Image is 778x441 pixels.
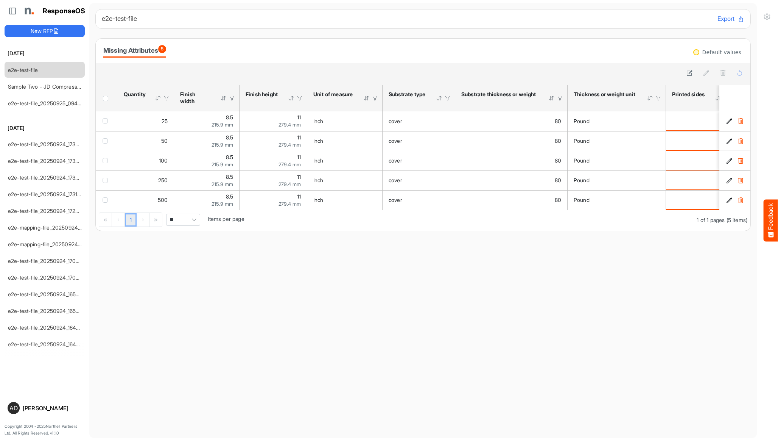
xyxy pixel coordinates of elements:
span: Inch [313,177,324,183]
td: 8.5 is template cell Column Header httpsnorthellcomontologiesmapping-rulesmeasurementhasfinishsiz... [174,190,240,210]
td: checkbox [96,170,118,190]
span: 5 [158,45,166,53]
h6: [DATE] [5,49,85,58]
td: 11 is template cell Column Header httpsnorthellcomontologiesmapping-rulesmeasurementhasfinishsize... [240,170,307,190]
h6: e2e-test-file [102,16,711,22]
span: (5 items) [727,217,747,223]
td: Inch is template cell Column Header httpsnorthellcomontologiesmapping-rulesmeasurementhasunitofme... [307,170,383,190]
span: 11 [297,174,301,180]
span: 215.9 mm [212,122,233,128]
td: 11 is template cell Column Header httpsnorthellcomontologiesmapping-rulesmeasurementhasfinishsize... [240,111,307,131]
td: 80 is template cell Column Header httpsnorthellcomontologiesmapping-rulesmaterialhasmaterialthick... [455,111,568,131]
a: e2e-test-file_20250924_165023 [8,308,86,314]
span: 500 [158,197,168,203]
span: 279.4 mm [279,142,301,148]
div: Substrate thickness or weight [461,91,538,98]
a: e2e-test-file_20250924_164712 [8,324,84,331]
td: is template cell Column Header httpsnorthellcomontologiesmapping-rulesmanufacturinghasprintedsides [666,190,734,210]
span: Pound [574,177,590,183]
a: e2e-test-file_20250924_164246 [8,341,86,347]
div: Finish height [246,91,278,98]
span: 8.5 [226,134,233,141]
td: 100 is template cell Column Header httpsnorthellcomontologiesmapping-rulesorderhasquantity [118,151,174,170]
td: 8.5 is template cell Column Header httpsnorthellcomontologiesmapping-rulesmeasurementhasfinishsiz... [174,170,240,190]
div: Go to last page [149,213,162,227]
td: Pound is template cell Column Header httpsnorthellcomontologiesmapping-rulesmaterialhasmaterialth... [568,170,666,190]
td: checkbox [96,190,118,210]
div: Substrate type [389,91,426,98]
span: 279.4 mm [279,122,301,128]
span: 215.9 mm [212,181,233,187]
td: 80 is template cell Column Header httpsnorthellcomontologiesmapping-rulesmaterialhasmaterialthick... [455,190,568,210]
span: 215.9 mm [212,201,233,207]
div: Go to next page [137,213,149,227]
a: e2e-test-file_20250924_170436 [8,274,86,281]
p: Copyright 2004 - 2025 Northell Partners Ltd. All Rights Reserved. v 1.1.0 [5,423,85,436]
h6: [DATE] [5,124,85,132]
span: cover [389,138,402,144]
td: is template cell Column Header httpsnorthellcomontologiesmapping-rulesmanufacturinghasprintedsides [666,131,734,151]
th: Header checkbox [96,85,118,111]
span: Items per page [208,216,244,222]
td: f19d0819-e7e8-45fd-95fb-5e4e9d1b68ba is template cell Column Header [719,131,752,151]
td: ce73891b-346a-451d-a5d8-09357132d3b2 is template cell Column Header [719,170,752,190]
span: cover [389,197,402,203]
td: is template cell Column Header httpsnorthellcomontologiesmapping-rulesmanufacturinghasprintedsides [666,111,734,131]
a: Page 1 of 1 Pages [125,213,137,227]
div: Printed sides [672,91,705,98]
span: 80 [555,118,561,124]
td: 80 is template cell Column Header httpsnorthellcomontologiesmapping-rulesmaterialhasmaterialthick... [455,131,568,151]
button: Edit [725,177,733,184]
span: 100 [159,157,168,164]
div: Pager Container [96,210,750,231]
td: 2bfd6c25-68e4-404d-95ea-b44e80207e75 is template cell Column Header [719,111,752,131]
td: 11 is template cell Column Header httpsnorthellcomontologiesmapping-rulesmeasurementhasfinishsize... [240,131,307,151]
td: checkbox [96,151,118,170]
td: Pound is template cell Column Header httpsnorthellcomontologiesmapping-rulesmaterialhasmaterialth... [568,111,666,131]
a: e2e-mapping-file_20250924_172435 [8,241,97,247]
div: [PERSON_NAME] [23,405,82,411]
td: is template cell Column Header httpsnorthellcomontologiesmapping-rulesmanufacturinghasprintedsides [666,151,734,170]
span: Inch [313,197,324,203]
td: 50 is template cell Column Header httpsnorthellcomontologiesmapping-rulesorderhasquantity [118,131,174,151]
button: Feedback [764,200,778,242]
div: Thickness or weight unit [574,91,637,98]
a: e2e-test-file_20250924_173220 [8,174,85,181]
span: 80 [555,157,561,164]
a: e2e-mapping-file_20250924_172830 [8,224,97,231]
a: e2e-test-file_20250924_173139 [8,191,84,197]
span: Pound [574,197,590,203]
td: Inch is template cell Column Header httpsnorthellcomontologiesmapping-rulesmeasurementhasunitofme... [307,151,383,170]
span: Inch [313,138,324,144]
td: 3ca3c8bc-72fb-4b6c-afc2-9dfc08560751 is template cell Column Header [719,151,752,170]
span: Pound [574,157,590,164]
div: Go to previous page [112,213,125,227]
td: cover is template cell Column Header httpsnorthellcomontologiesmapping-rulesmaterialhassubstratem... [383,170,455,190]
span: Inch [313,157,324,164]
td: 11 is template cell Column Header httpsnorthellcomontologiesmapping-rulesmeasurementhasfinishsize... [240,151,307,170]
td: Pound is template cell Column Header httpsnorthellcomontologiesmapping-rulesmaterialhasmaterialth... [568,151,666,170]
span: 80 [555,138,561,144]
span: 50 [161,138,168,144]
span: 215.9 mm [212,142,233,148]
td: 250 is template cell Column Header httpsnorthellcomontologiesmapping-rulesorderhasquantity [118,170,174,190]
td: cover is template cell Column Header httpsnorthellcomontologiesmapping-rulesmaterialhassubstratem... [383,111,455,131]
div: Quantity [124,91,145,98]
span: 80 [555,197,561,203]
span: AD [9,405,18,411]
span: 11 [297,114,301,120]
span: cover [389,157,402,164]
span: Pagerdropdown [166,214,200,226]
div: Filter Icon [655,95,662,102]
a: e2e-test-file_20250924_173550 [8,158,85,164]
button: Delete [737,117,744,125]
span: 11 [297,193,301,200]
td: Pound is template cell Column Header httpsnorthellcomontologiesmapping-rulesmaterialhasmaterialth... [568,131,666,151]
div: Filter Icon [163,95,170,102]
td: 11 is template cell Column Header httpsnorthellcomontologiesmapping-rulesmeasurementhasfinishsize... [240,190,307,210]
span: 11 [297,134,301,141]
div: Filter Icon [296,95,303,102]
td: 8.5 is template cell Column Header httpsnorthellcomontologiesmapping-rulesmeasurementhasfinishsiz... [174,151,240,170]
span: 8.5 [226,174,233,180]
span: 8.5 [226,114,233,120]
